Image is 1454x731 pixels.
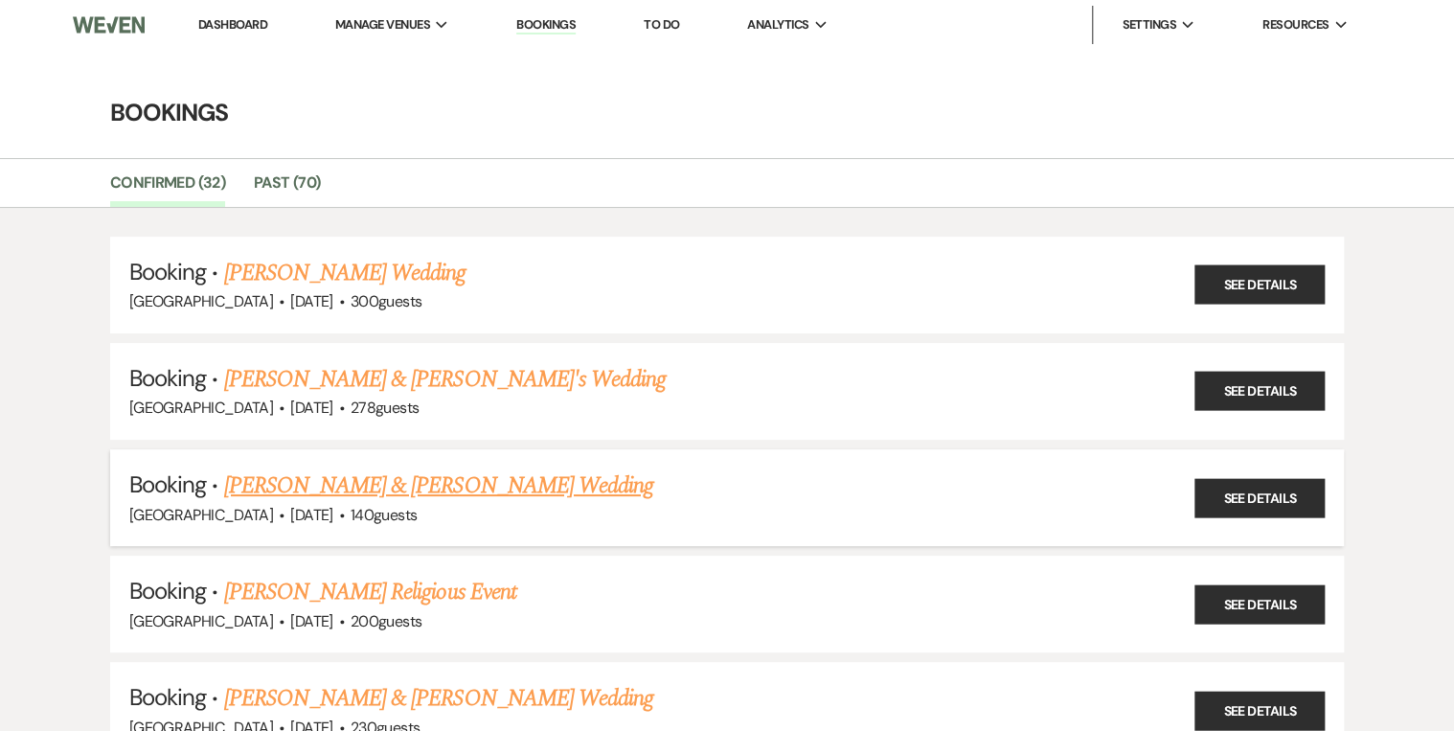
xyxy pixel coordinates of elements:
[1194,372,1325,411] a: See Details
[290,611,332,631] span: [DATE]
[224,681,653,716] a: [PERSON_NAME] & [PERSON_NAME] Wedding
[129,363,206,393] span: Booking
[351,291,421,311] span: 300 guests
[224,575,516,609] a: [PERSON_NAME] Religious Event
[516,16,576,34] a: Bookings
[254,171,320,207] a: Past (70)
[290,291,332,311] span: [DATE]
[290,505,332,525] span: [DATE]
[1122,15,1176,34] span: Settings
[351,611,421,631] span: 200 guests
[335,15,430,34] span: Manage Venues
[224,362,667,397] a: [PERSON_NAME] & [PERSON_NAME]'s Wedding
[129,576,206,605] span: Booking
[1194,478,1325,517] a: See Details
[129,505,273,525] span: [GEOGRAPHIC_DATA]
[129,398,273,418] span: [GEOGRAPHIC_DATA]
[129,257,206,286] span: Booking
[224,468,653,503] a: [PERSON_NAME] & [PERSON_NAME] Wedding
[747,15,808,34] span: Analytics
[129,682,206,712] span: Booking
[129,291,273,311] span: [GEOGRAPHIC_DATA]
[224,256,466,290] a: [PERSON_NAME] Wedding
[129,469,206,499] span: Booking
[37,96,1417,129] h4: Bookings
[644,16,679,33] a: To Do
[1194,691,1325,730] a: See Details
[1262,15,1329,34] span: Resources
[198,16,267,33] a: Dashboard
[1194,584,1325,624] a: See Details
[351,505,417,525] span: 140 guests
[351,398,419,418] span: 278 guests
[73,5,145,45] img: Weven Logo
[129,611,273,631] span: [GEOGRAPHIC_DATA]
[1194,265,1325,305] a: See Details
[110,171,225,207] a: Confirmed (32)
[290,398,332,418] span: [DATE]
